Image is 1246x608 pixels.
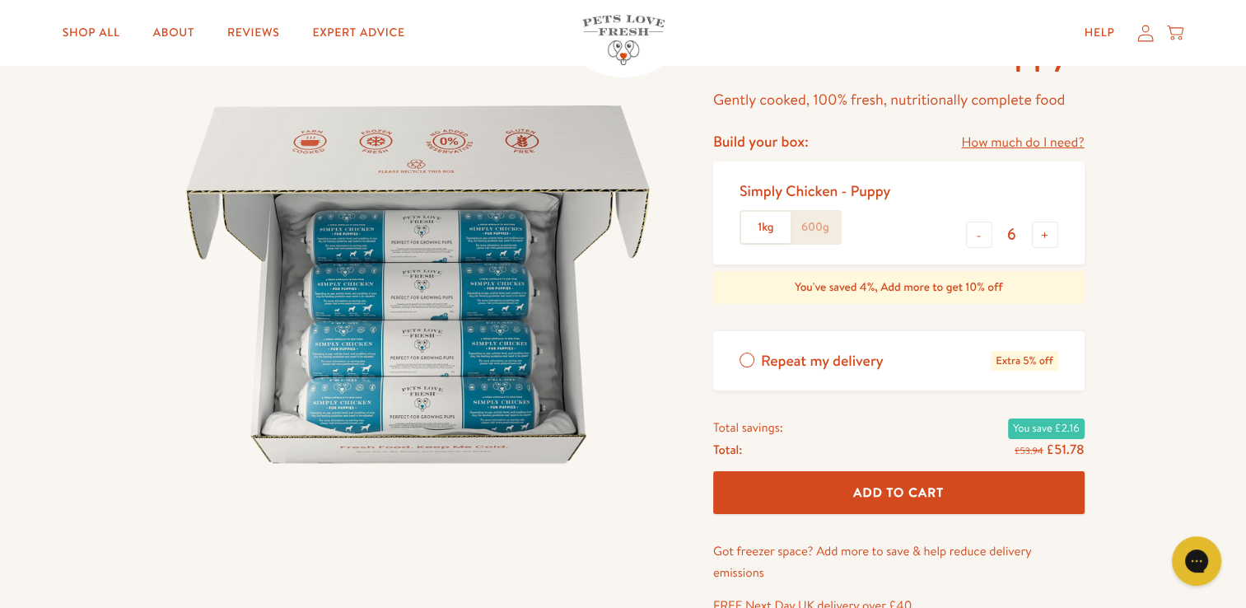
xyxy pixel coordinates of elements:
s: £53.94 [1015,444,1043,457]
img: Pets Love Fresh [582,15,665,65]
span: Add To Cart [853,484,944,501]
h1: Pets Love Fresh - Puppy [713,29,1085,74]
span: Total: [713,439,742,461]
span: You save £2.16 [1008,419,1085,438]
a: Expert Advice [299,16,418,49]
div: You've saved 4%, Add more to get 10% off [713,271,1085,304]
label: 600g [791,212,840,243]
div: Simply Chicken - Puppy [740,181,891,200]
a: Help [1071,16,1128,49]
a: About [140,16,208,49]
label: 1kg [741,212,791,243]
span: Repeat my delivery [761,351,884,372]
a: How much do I need? [961,132,1084,154]
h4: Build your box: [713,132,809,151]
button: + [1032,222,1058,248]
p: Gently cooked, 100% fresh, nutritionally complete food [713,87,1085,113]
a: Shop All [49,16,133,49]
span: Total savings: [713,417,783,438]
button: - [966,222,992,248]
img: Pets Love Fresh - Puppy [162,29,674,540]
span: £51.78 [1046,441,1084,459]
p: Got freezer space? Add more to save & help reduce delivery emissions [713,540,1085,582]
a: Reviews [214,16,292,49]
iframe: Gorgias live chat messenger [1164,531,1230,592]
span: Extra 5% off [991,351,1057,372]
button: Add To Cart [713,471,1085,515]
